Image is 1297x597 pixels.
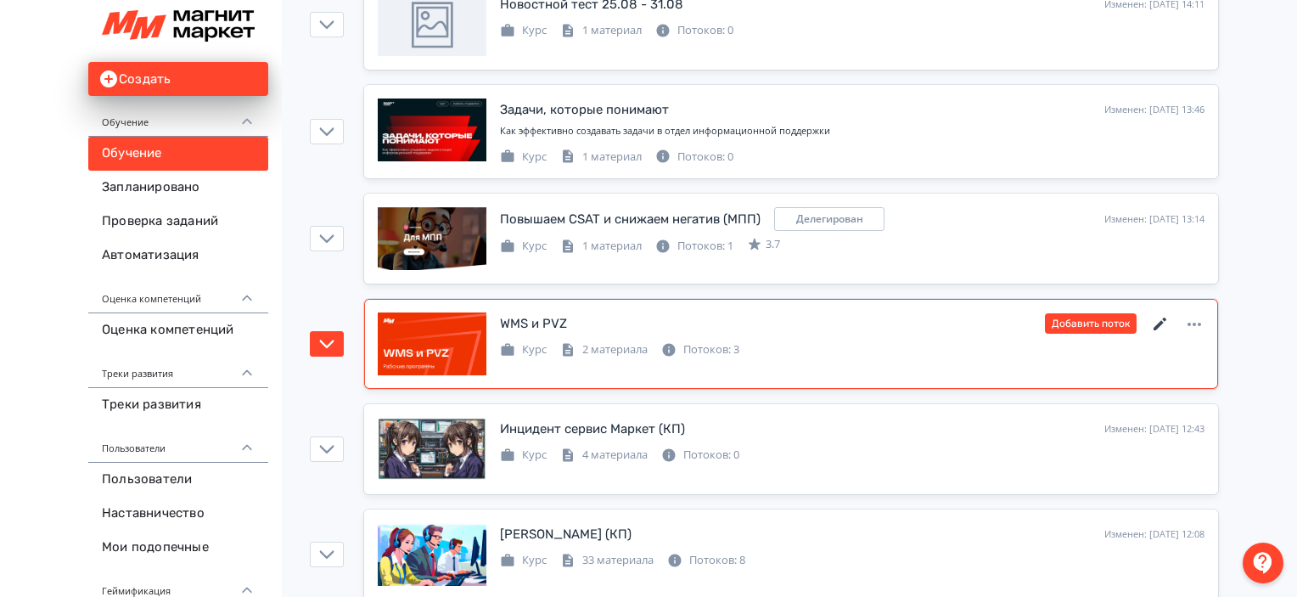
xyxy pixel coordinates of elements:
div: Курс [500,341,547,358]
div: Изменен: [DATE] 13:46 [1104,103,1204,117]
div: Изменен: [DATE] 12:08 [1104,527,1204,542]
div: Инцидент сервис Маркет (КП) [500,420,685,439]
a: Наставничество [88,497,268,531]
div: Потоков: 3 [661,341,739,358]
div: Обучение [88,96,268,137]
button: Создать [88,62,268,96]
div: Потоков: 1 [655,238,733,255]
div: 1 материал [560,149,642,166]
div: Как эффективно создавать задачи в отдел информационной поддержки [500,124,1204,138]
span: 3.7 [766,236,780,253]
a: Запланировано [88,171,268,205]
a: Автоматизация [88,239,268,273]
div: Курс [500,552,547,569]
a: Обучение [88,137,268,171]
a: Мои подопечные [88,531,268,565]
a: Оценка компетенций [88,313,268,347]
div: Потоков: 0 [655,149,733,166]
img: https://files.teachbase.ru/system/slaveaccount/57079/logo/medium-e76e9250e9e9211827b1f0905568c702... [102,10,255,42]
div: 1 материал [560,22,642,39]
div: shared [774,207,884,231]
div: 1 материал [560,238,642,255]
div: 4 материала [560,447,648,464]
a: Проверка заданий [88,205,268,239]
div: Потоков: 0 [655,22,733,39]
div: Изменен: [DATE] 13:14 [1104,212,1204,227]
a: Пользователи [88,463,268,497]
button: Добавить поток [1045,313,1137,334]
div: WMS и PVZ [500,314,567,334]
div: Курс [500,447,547,464]
div: Повышаем CSAT и снижаем негатив (МПП) [500,210,761,229]
div: 33 материала [560,552,654,569]
div: Потоков: 0 [661,447,739,464]
a: Треки развития [88,388,268,422]
div: Курс [500,149,547,166]
div: Курс [500,22,547,39]
div: Пользователи [88,422,268,463]
div: Изменен: [DATE] 12:43 [1104,422,1204,436]
div: СДО Админка (КП) [500,525,632,544]
div: 2 материала [560,341,648,358]
div: Оценка компетенций [88,273,268,313]
div: Потоков: 8 [667,552,745,569]
div: Треки развития [88,347,268,388]
div: Курс [500,238,547,255]
div: Задачи, которые понимают [500,100,669,120]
